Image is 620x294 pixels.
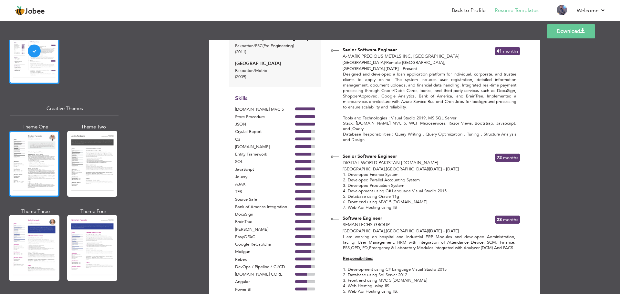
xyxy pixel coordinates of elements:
span: / [253,43,255,49]
div: AJAX [235,181,295,188]
div: [DOMAIN_NAME] CORE [235,271,295,278]
span: Months [503,217,518,223]
span: (2011) [235,49,246,55]
span: 72 [497,155,502,161]
span: [GEOGRAPHIC_DATA] [GEOGRAPHIC_DATA] [343,228,428,234]
span: , [385,228,386,234]
span: , [444,60,445,66]
h3: Skills [235,96,315,102]
span: | [385,66,386,72]
span: (2009) [235,74,246,80]
div: [GEOGRAPHIC_DATA] [235,60,315,67]
div: TFS [235,189,295,195]
a: Resume Templates [495,7,539,14]
div: Angular [235,279,295,285]
a: Welcome [577,7,605,15]
div: Google ReCaptcha [235,241,295,248]
div: C# [235,137,295,143]
div: DocuSign [235,211,295,218]
div: Theme One [10,124,61,130]
div: Rebex [235,257,295,263]
span: Software Engineer [343,215,382,221]
div: Theme Three [10,208,61,215]
div: Jquery [235,174,295,180]
span: 23 [497,217,502,223]
p: Designed and developed a loan application platform for individual, corporate, and trustee clients... [343,72,517,121]
div: [PERSON_NAME] [235,227,295,233]
div: [DOMAIN_NAME] [235,144,295,150]
div: 1. Developed Finance System 2. Developed Parallel Accounting System 3. Developed Production Syste... [332,172,520,210]
div: Source Safe [235,197,295,203]
div: EasyOFAC [235,234,295,240]
span: Senior Software Engineer [343,47,397,53]
span: / [253,68,255,74]
span: Pakpattan FSC(Pre-Engineering) [235,43,294,49]
div: JavaScript [235,167,295,173]
img: jobee.io [15,5,25,16]
div: SQL [235,159,295,165]
div: BrainTree [235,219,295,225]
span: [GEOGRAPHIC_DATA] [GEOGRAPHIC_DATA] [343,166,428,172]
span: Months [503,48,518,54]
span: [DATE] - Present [385,66,417,72]
span: 41 [497,48,502,54]
span: , [385,166,386,172]
div: Bank of America Integration [235,204,295,210]
div: [DOMAIN_NAME] MVC 5 [235,106,295,113]
div: Mailgun [235,249,295,255]
a: Download [547,24,595,38]
span: Semantechs Group [343,222,390,228]
div: Crystal Report [235,129,295,135]
span: Pakpattan Matric [235,68,267,74]
div: Entity Framework [235,151,295,158]
span: | [428,166,429,172]
span: Senior Software Engineer [343,153,397,159]
a: Jobee [15,5,45,16]
div: Creative Themes [10,102,119,116]
p: Database Responsbilities : Query Writing , Query Optimization , Tuning , Structure Analysis and D... [343,132,517,143]
div: Store Procedure [235,114,295,120]
img: Profile Img [557,5,567,15]
span: A-Mark Precious Metals INC, [GEOGRAPHIC_DATA] [343,53,460,59]
div: DevOps / Pipeline / CI/CD [235,264,295,270]
p: Stack: [DOMAIN_NAME] MVC 5, WCF Microservices, Razor Views, Bootstrap, JavaScript, and jQuery [343,121,517,132]
span: [GEOGRAPHIC_DATA]/Remote [GEOGRAPHIC_DATA] [GEOGRAPHIC_DATA] [343,60,445,72]
div: Power BI [235,287,295,293]
span: [DATE] - [DATE] [428,166,459,172]
span: [DATE] - [DATE] [428,228,459,234]
span: Months [503,155,518,161]
span: Digital World Pakistan [DOMAIN_NAME] [343,160,438,166]
a: Back to Profile [452,7,486,14]
div: Theme Two [68,124,119,130]
span: | [428,228,429,234]
span: Jobee [25,8,45,15]
div: JSON [235,121,295,128]
u: Responsibilities: [343,256,373,261]
div: Theme Four [68,208,119,215]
